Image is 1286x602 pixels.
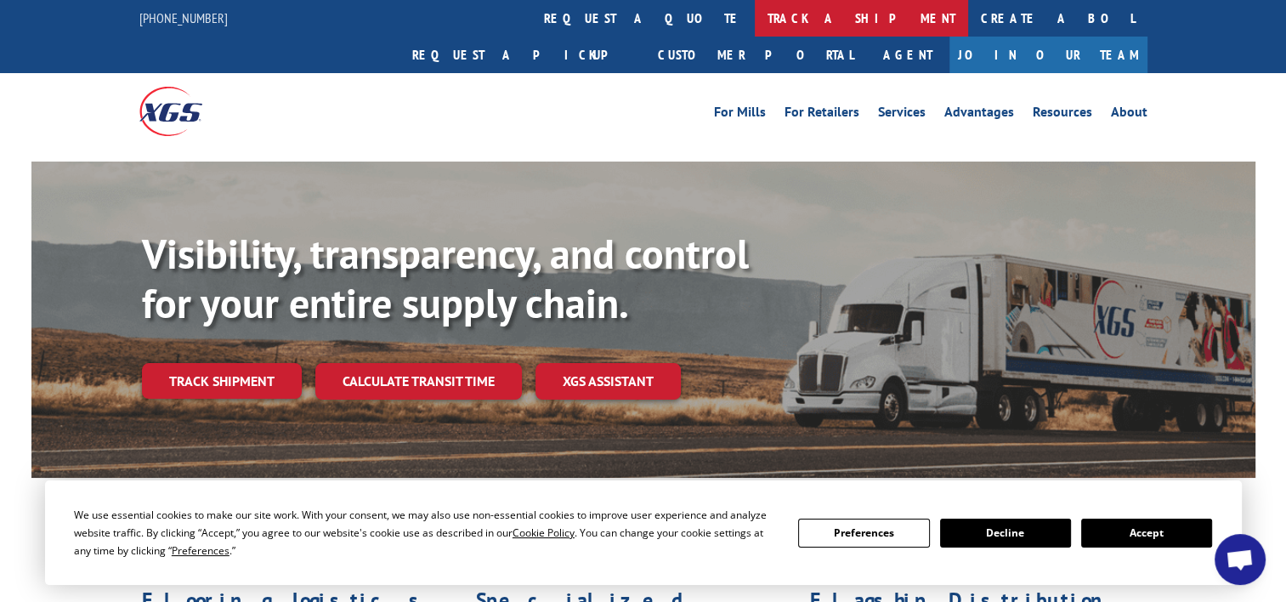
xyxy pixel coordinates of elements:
a: Customer Portal [645,37,866,73]
a: Advantages [944,105,1014,124]
b: Visibility, transparency, and control for your entire supply chain. [142,227,749,329]
a: Open chat [1215,534,1266,585]
a: For Mills [714,105,766,124]
a: Resources [1033,105,1092,124]
a: Agent [866,37,949,73]
button: Preferences [798,519,929,548]
span: Preferences [172,543,229,558]
div: Cookie Consent Prompt [45,480,1242,585]
span: Cookie Policy [513,525,575,540]
a: Track shipment [142,363,302,399]
button: Accept [1081,519,1212,548]
a: Services [878,105,926,124]
a: [PHONE_NUMBER] [139,9,228,26]
a: Request a pickup [399,37,645,73]
button: Decline [940,519,1071,548]
a: Join Our Team [949,37,1147,73]
a: For Retailers [785,105,859,124]
div: We use essential cookies to make our site work. With your consent, we may also use non-essential ... [74,506,778,559]
a: Calculate transit time [315,363,522,400]
a: XGS ASSISTANT [535,363,681,400]
a: About [1111,105,1147,124]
